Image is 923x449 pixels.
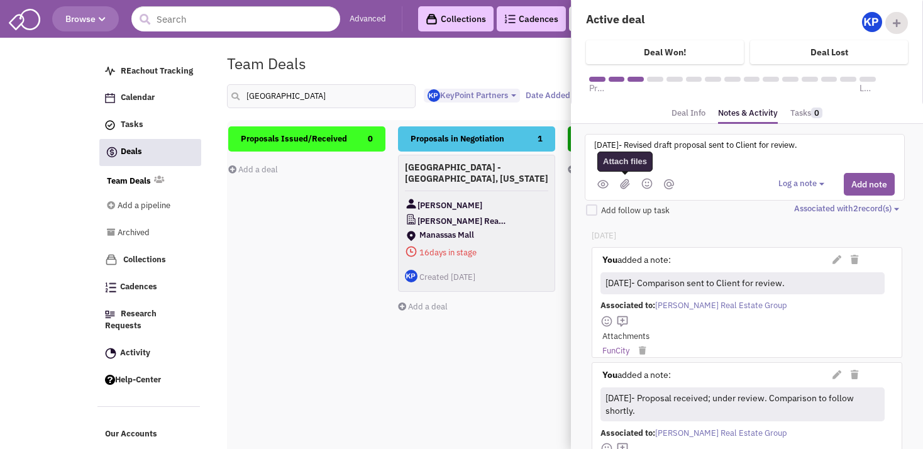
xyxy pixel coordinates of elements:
p: [DATE] [592,230,902,242]
span: 1 [538,126,543,152]
input: Search deals [227,84,416,108]
a: Our Accounts [99,423,201,446]
h1: Team Deals [227,55,306,72]
a: Cadences [99,275,201,299]
img: Gp5tB00MpEGTGSMiAkF79g.png [428,89,440,102]
input: Search [131,6,340,31]
h4: Deal Won! [644,47,686,58]
span: Activity [120,347,150,358]
a: Deal Info [672,104,705,123]
span: 0 [368,126,373,152]
i: Delete Note [851,370,858,379]
a: Notes & Activity [718,104,778,125]
img: Research.png [105,311,115,318]
img: public.png [597,180,609,189]
a: Deals [99,139,201,166]
span: 0 [811,108,822,118]
span: Created [DATE] [419,272,475,282]
a: Calendar [99,86,201,110]
i: Edit Note [832,255,841,264]
div: [DATE]- Proposal received; under review. Comparison to follow shortly. [603,389,880,420]
span: Add follow up task [601,205,670,216]
span: 16 [419,247,429,258]
span: REachout Tracking [121,65,193,76]
img: Contact Image [405,197,417,210]
a: Add a deal [228,164,278,175]
img: icon-daysinstage-red.png [405,245,417,258]
img: Cadences_logo.png [105,282,116,292]
a: Help-Center [99,369,201,392]
span: [PERSON_NAME] Real Estate Group [655,300,787,311]
img: emoji.png [641,178,653,189]
img: help.png [105,375,115,385]
span: Cadences [120,282,157,292]
span: Prospective Sites [589,82,605,94]
span: Research Requests [105,309,157,331]
span: KeyPoint Partners [428,90,508,101]
img: Cadences_logo.png [504,14,516,23]
img: icon-collection-lavender-black.svg [426,13,438,25]
i: Delete Note [851,255,858,264]
a: Research Requests [99,302,201,338]
img: mantion.png [664,179,674,189]
button: Log a note [778,178,828,190]
button: Associated with2record(s) [794,203,903,215]
span: Proposals Issued/Received [241,133,347,144]
span: days in stage [405,245,548,260]
img: icon-tasks.png [105,120,115,130]
span: [PERSON_NAME] Real Estate Group [655,428,787,438]
span: Associated to: [600,428,655,438]
strong: You [602,369,617,380]
span: Manassas Mall [419,230,533,240]
i: Remove Attachment [639,346,646,355]
img: icon-deals.svg [106,145,118,160]
span: Calendar [121,92,155,103]
a: Cadences [497,6,566,31]
span: Associated to: [600,300,655,311]
a: Add a pipeline [107,194,184,218]
img: mdi_comment-add-outline.png [616,315,629,328]
a: Archived [107,221,184,245]
h4: Active deal [586,12,739,26]
a: FunCity [602,345,629,357]
span: Our Accounts [105,429,157,440]
span: Proposals in Negotiation [411,133,504,144]
div: [DATE]- Comparison sent to Client for review. [603,274,880,292]
span: [PERSON_NAME] [417,197,482,213]
button: KeyPoint Partners [424,89,520,103]
h4: Deal Lost [810,47,848,58]
img: icon-collection-lavender.png [105,253,118,266]
img: face-smile.png [600,315,613,328]
div: Attach files [597,152,653,172]
img: Calendar.png [105,93,115,103]
a: Advanced [350,13,386,25]
label: added a note: [602,369,671,381]
button: Date Added [522,89,584,103]
a: Collections [99,248,201,272]
img: Activity.png [105,348,116,359]
span: Collections [123,254,166,265]
div: Add Collaborator [885,12,908,34]
i: Edit Note [832,370,841,379]
span: Browse [65,13,106,25]
button: Add note [844,173,895,196]
a: REachout Tracking [99,60,201,84]
span: Lease executed [859,82,876,94]
img: ShoppingCenter [405,230,417,242]
span: Tasks [121,119,143,130]
span: [PERSON_NAME] Real Estate Group [417,213,507,229]
img: CompanyLogo [405,213,417,226]
label: Attachments [602,331,649,343]
label: added a note: [602,253,671,266]
span: Date Added [526,90,570,101]
a: Team Deals [107,175,151,187]
h4: [GEOGRAPHIC_DATA] - [GEOGRAPHIC_DATA], [US_STATE] [405,162,548,184]
button: Browse [52,6,119,31]
img: (jpg,png,gif,doc,docx,xls,xlsx,pdf,txt) [620,179,630,189]
a: Activity [99,341,201,365]
span: 2 [853,203,858,214]
a: Add a deal [568,164,617,175]
img: Gp5tB00MpEGTGSMiAkF79g.png [862,12,882,32]
a: Add a deal [398,301,448,312]
a: Tasks [790,104,822,123]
